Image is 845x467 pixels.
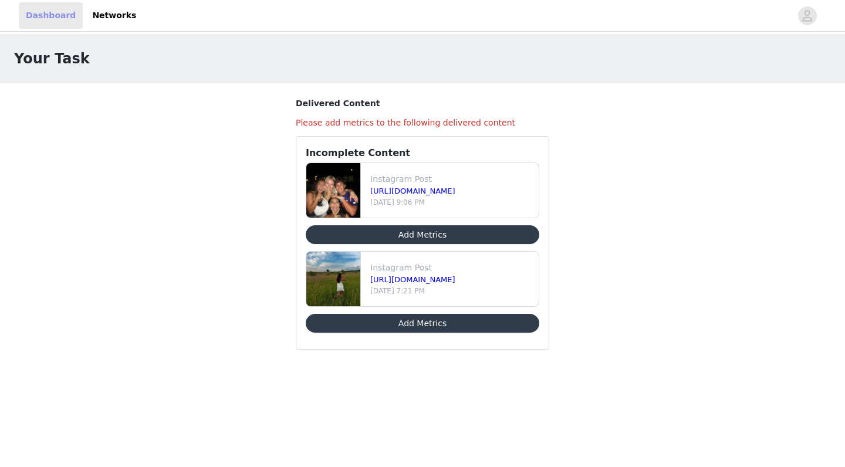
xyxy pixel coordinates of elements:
[306,163,360,218] img: file
[296,117,549,129] h4: Please add metrics to the following delivered content
[802,6,813,25] div: avatar
[306,146,539,160] h3: Incomplete Content
[14,48,90,69] h1: Your Task
[370,197,534,208] p: [DATE] 9:06 PM
[370,275,455,284] a: [URL][DOMAIN_NAME]
[306,314,539,333] button: Add Metrics
[306,225,539,244] button: Add Metrics
[370,286,534,296] p: [DATE] 7:21 PM
[296,97,549,110] h3: Delivered Content
[370,187,455,195] a: [URL][DOMAIN_NAME]
[306,252,360,306] img: file
[370,262,534,274] p: Instagram Post
[19,2,83,29] a: Dashboard
[85,2,143,29] a: Networks
[370,173,534,185] p: Instagram Post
